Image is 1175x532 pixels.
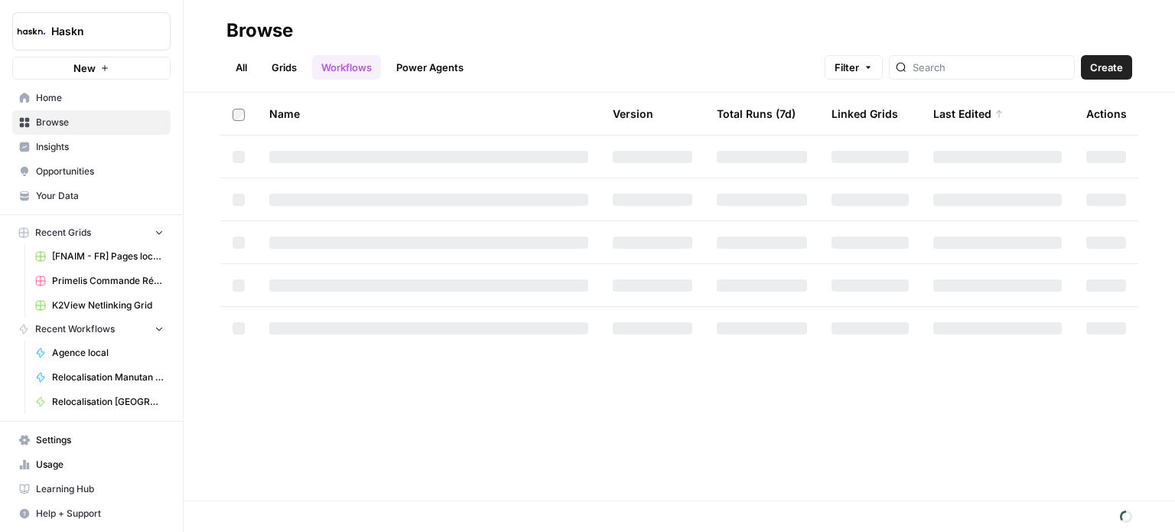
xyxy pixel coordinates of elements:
button: Filter [825,55,883,80]
div: Linked Grids [832,93,898,135]
button: Create [1081,55,1132,80]
input: Search [913,60,1068,75]
a: [FNAIM - FR] Pages location appartement + ville - 150-300 mots Grid [28,244,171,269]
span: Relocalisation Manutan - Republique Tchèque (CZ) [52,370,164,384]
span: Relocalisation [GEOGRAPHIC_DATA] [52,395,164,409]
a: Workflows [312,55,381,80]
div: Actions [1086,93,1127,135]
span: Haskn [51,24,144,39]
div: Name [269,93,588,135]
span: Settings [36,433,164,447]
a: Relocalisation Manutan - Republique Tchèque (CZ) [28,365,171,390]
a: Settings [12,428,171,452]
a: Relocalisation [GEOGRAPHIC_DATA] [28,390,171,414]
div: Browse [226,18,293,43]
a: Power Agents [387,55,473,80]
a: Home [12,86,171,110]
span: Help + Support [36,507,164,521]
div: Last Edited [933,93,1004,135]
span: Browse [36,116,164,129]
a: Opportunities [12,159,171,184]
div: Total Runs (7d) [717,93,796,135]
div: Version [613,93,653,135]
span: Your Data [36,189,164,203]
img: Haskn Logo [18,18,45,45]
span: Usage [36,458,164,472]
span: Recent Grids [35,226,91,240]
span: Primelis Commande Rédaction Netlinking (2).csv [52,274,164,288]
span: Opportunities [36,165,164,178]
span: New [73,60,96,76]
span: Create [1090,60,1123,75]
a: All [226,55,256,80]
a: Agence local [28,341,171,365]
span: K2View Netlinking Grid [52,299,164,312]
a: Primelis Commande Rédaction Netlinking (2).csv [28,269,171,293]
span: [FNAIM - FR] Pages location appartement + ville - 150-300 mots Grid [52,250,164,263]
a: K2View Netlinking Grid [28,293,171,318]
button: Workspace: Haskn [12,12,171,51]
span: Filter [835,60,859,75]
span: Learning Hub [36,482,164,496]
span: Insights [36,140,164,154]
button: Help + Support [12,501,171,526]
button: Recent Workflows [12,318,171,341]
a: Browse [12,110,171,135]
a: Usage [12,452,171,477]
a: Learning Hub [12,477,171,501]
a: Grids [262,55,306,80]
button: New [12,57,171,80]
span: Recent Workflows [35,322,115,336]
span: Home [36,91,164,105]
a: Your Data [12,184,171,208]
span: Agence local [52,346,164,360]
button: Recent Grids [12,221,171,244]
a: Insights [12,135,171,159]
